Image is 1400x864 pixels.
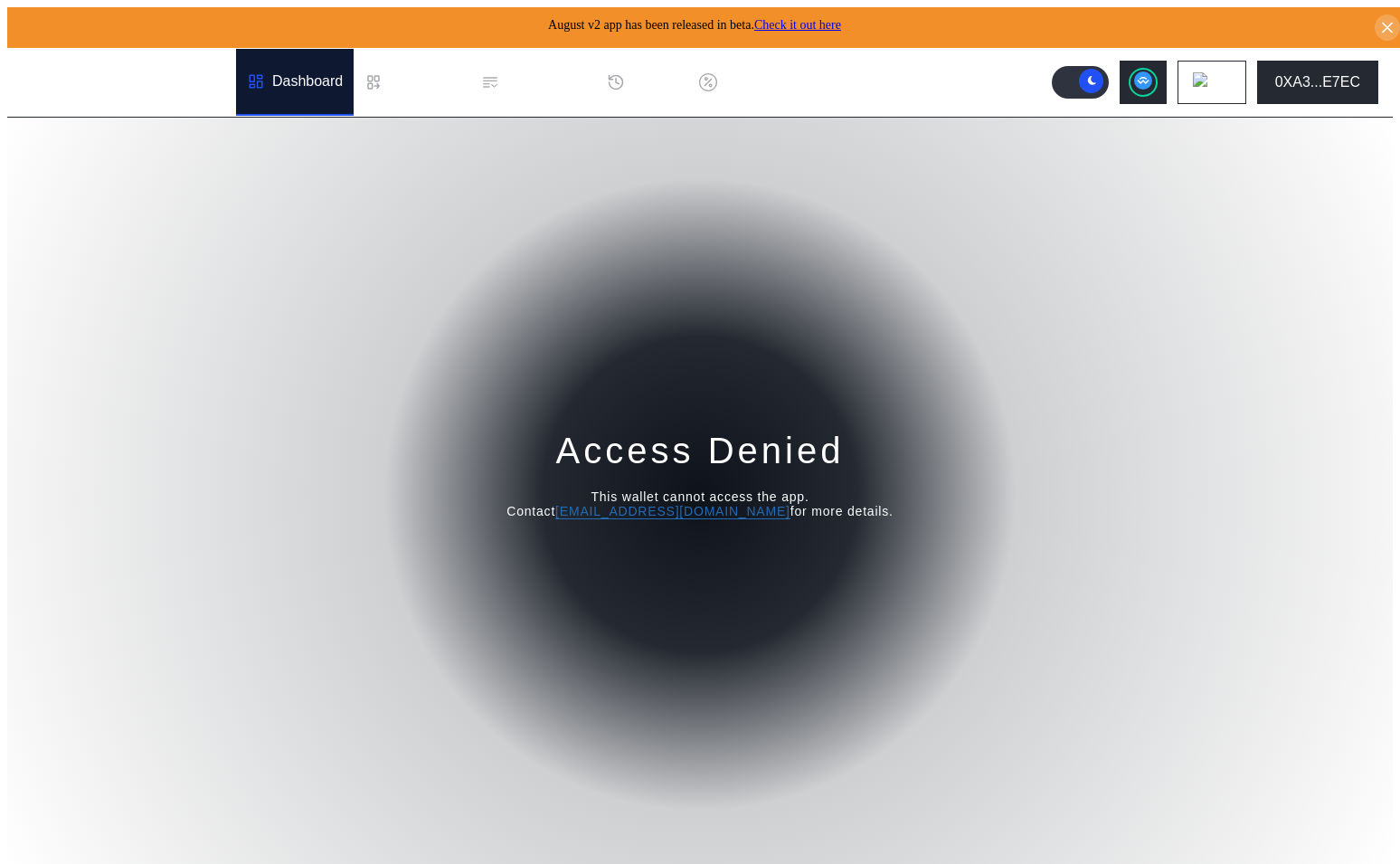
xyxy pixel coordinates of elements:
span: August v2 app has been released in beta. [548,18,841,32]
div: Loan Book [390,74,459,90]
a: Discount Factors [688,49,844,116]
span: This wallet cannot access the app. Contact for more details. [506,489,894,518]
div: 0XA3...E7EC [1275,74,1360,90]
div: Access Denied [556,427,845,474]
a: Dashboard [236,49,354,116]
div: History [632,74,677,90]
a: Loan Book [354,49,470,116]
div: Dashboard [272,73,343,90]
img: chain logo [1193,72,1213,92]
button: 0XA3...E7EC [1257,61,1378,104]
button: chain logo [1178,61,1246,104]
a: Permissions [470,49,596,116]
div: Discount Factors [724,74,833,90]
a: History [596,49,688,116]
div: Permissions [506,74,585,90]
a: Check it out here [754,18,841,32]
a: [EMAIL_ADDRESS][DOMAIN_NAME] [555,504,790,519]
